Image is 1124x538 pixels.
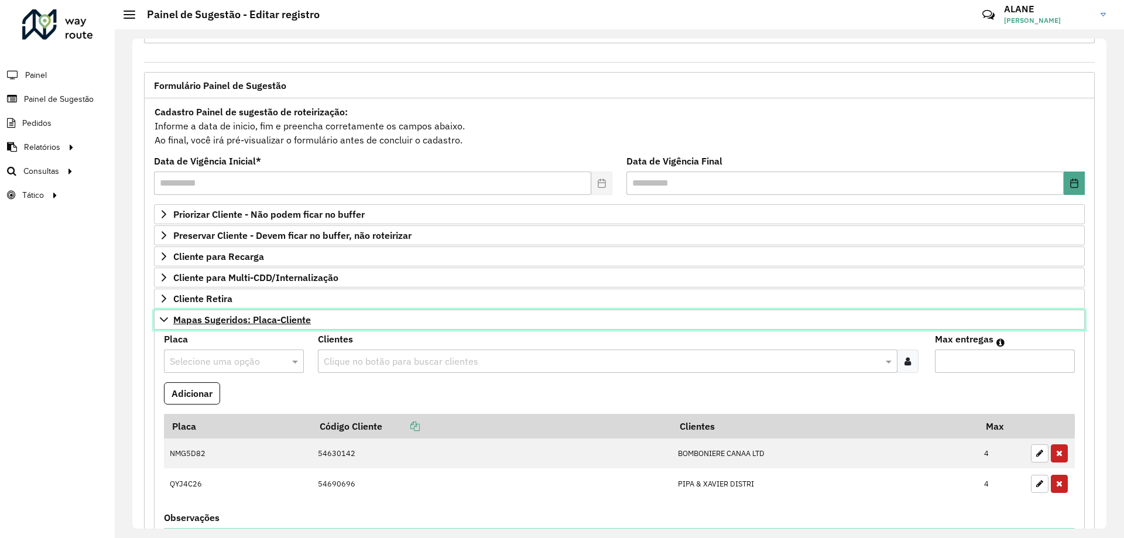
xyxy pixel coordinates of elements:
h3: ALANE [1004,4,1092,15]
td: 54630142 [311,438,671,469]
a: Cliente para Multi-CDD/Internalização [154,268,1085,287]
th: Código Cliente [311,414,671,438]
th: Placa [164,414,311,438]
a: Cliente para Recarga [154,246,1085,266]
label: Observações [164,510,220,525]
a: Priorizar Cliente - Não podem ficar no buffer [154,204,1085,224]
label: Data de Vigência Final [626,154,722,168]
span: Painel [25,69,47,81]
h2: Painel de Sugestão - Editar registro [135,8,320,21]
span: Relatórios [24,141,60,153]
span: Cliente para Multi-CDD/Internalização [173,273,338,282]
span: Priorizar Cliente - Não podem ficar no buffer [173,210,365,219]
span: Tático [22,189,44,201]
td: PIPA & XAVIER DISTRI [671,468,978,499]
td: BOMBONIERE CANAA LTD [671,438,978,469]
a: Mapas Sugeridos: Placa-Cliente [154,310,1085,330]
span: Painel de Sugestão [24,93,94,105]
td: 4 [978,468,1025,499]
label: Max entregas [935,332,993,346]
span: Preservar Cliente - Devem ficar no buffer, não roteirizar [173,231,412,240]
button: Choose Date [1064,172,1085,195]
div: Informe a data de inicio, fim e preencha corretamente os campos abaixo. Ao final, você irá pré-vi... [154,104,1085,148]
td: NMG5D82 [164,438,311,469]
label: Data de Vigência Inicial [154,154,261,168]
span: Formulário Painel de Sugestão [154,81,286,90]
span: Cliente Retira [173,294,232,303]
strong: Cadastro Painel de sugestão de roteirização: [155,106,348,118]
span: [PERSON_NAME] [1004,15,1092,26]
th: Clientes [671,414,978,438]
a: Preservar Cliente - Devem ficar no buffer, não roteirizar [154,225,1085,245]
td: QYJ4C26 [164,468,311,499]
em: Máximo de clientes que serão colocados na mesma rota com os clientes informados [996,338,1005,347]
span: Cliente para Recarga [173,252,264,261]
td: 54690696 [311,468,671,499]
span: Mapas Sugeridos: Placa-Cliente [173,315,311,324]
a: Contato Rápido [976,2,1001,28]
td: 4 [978,438,1025,469]
label: Placa [164,332,188,346]
label: Clientes [318,332,353,346]
span: Consultas [23,165,59,177]
a: Cliente Retira [154,289,1085,309]
button: Adicionar [164,382,220,405]
span: Pedidos [22,117,52,129]
a: Copiar [382,420,420,432]
th: Max [978,414,1025,438]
